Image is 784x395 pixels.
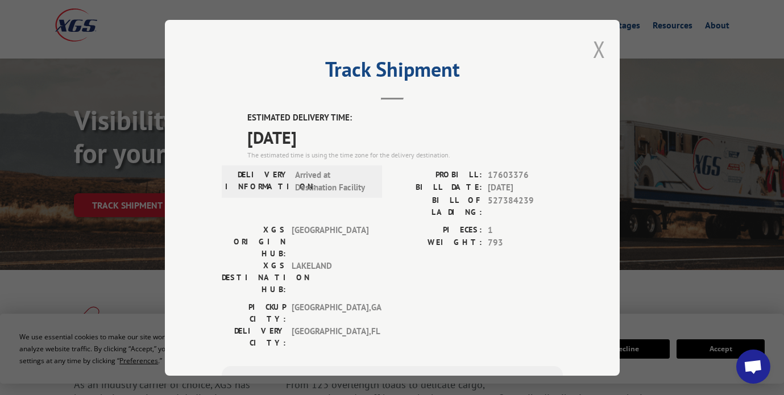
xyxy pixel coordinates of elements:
[736,350,770,384] div: Open chat
[392,194,482,218] label: BILL OF LADING:
[488,236,563,250] span: 793
[292,223,368,259] span: [GEOGRAPHIC_DATA]
[593,34,605,64] button: Close modal
[247,124,563,149] span: [DATE]
[292,325,368,348] span: [GEOGRAPHIC_DATA] , FL
[247,149,563,160] div: The estimated time is using the time zone for the delivery destination.
[222,301,286,325] label: PICKUP CITY:
[295,168,372,194] span: Arrived at Destination Facility
[488,181,563,194] span: [DATE]
[292,259,368,295] span: LAKELAND
[488,168,563,181] span: 17603376
[222,259,286,295] label: XGS DESTINATION HUB:
[392,223,482,236] label: PIECES:
[392,168,482,181] label: PROBILL:
[247,111,563,124] label: ESTIMATED DELIVERY TIME:
[488,194,563,218] span: 527384239
[222,61,563,83] h2: Track Shipment
[292,301,368,325] span: [GEOGRAPHIC_DATA] , GA
[225,168,289,194] label: DELIVERY INFORMATION:
[392,236,482,250] label: WEIGHT:
[392,181,482,194] label: BILL DATE:
[222,325,286,348] label: DELIVERY CITY:
[488,223,563,236] span: 1
[222,223,286,259] label: XGS ORIGIN HUB:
